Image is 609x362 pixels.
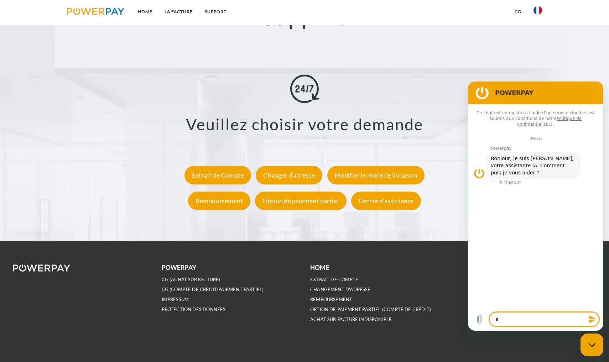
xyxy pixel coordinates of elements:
a: Option de paiement partiel [253,197,348,205]
a: Support [199,5,233,18]
a: Changer d'adresse [254,171,324,179]
a: CG [509,5,527,18]
div: Option de paiement partiel [255,192,347,210]
div: Modifier le mode de livraison [327,166,425,184]
div: Extrait de Compte [184,166,251,184]
h3: Veuillez choisir votre demande [40,114,570,134]
a: Modifier le mode de livraison [326,171,426,179]
a: REMBOURSEMENT [310,297,352,303]
div: Centre d'assistance [351,192,421,210]
a: Home [132,5,158,18]
a: Extrait de Compte [183,171,253,179]
a: Centre d'assistance [349,197,423,205]
a: PROTECTION DES DONNÉES [162,306,226,313]
img: logo-powerpay.svg [67,8,124,15]
a: LA FACTURE [158,5,199,18]
img: logo-powerpay-white.svg [13,264,70,272]
a: ACHAT SUR FACTURE INDISPONIBLE [310,316,392,322]
a: EXTRAIT DE COMPTE [310,277,358,283]
img: online-shopping.svg [290,74,319,103]
a: OPTION DE PAIEMENT PARTIEL (Compte de crédit) [310,306,431,313]
b: Home [310,264,329,271]
a: Changement d'adresse [310,287,371,293]
div: Remboursement [188,192,250,210]
div: Changer d'adresse [256,166,322,184]
a: CG (achat sur facture) [162,277,220,283]
iframe: Bouton de lancement de la fenêtre de messagerie, conversation en cours [581,334,603,356]
a: CG (Compte de crédit/paiement partiel) [162,287,264,293]
iframe: Fenêtre de messagerie [468,82,603,331]
b: POWERPAY [162,264,196,271]
a: IMPRESSUM [162,297,189,303]
img: fr [533,6,542,15]
a: Remboursement [186,197,252,205]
